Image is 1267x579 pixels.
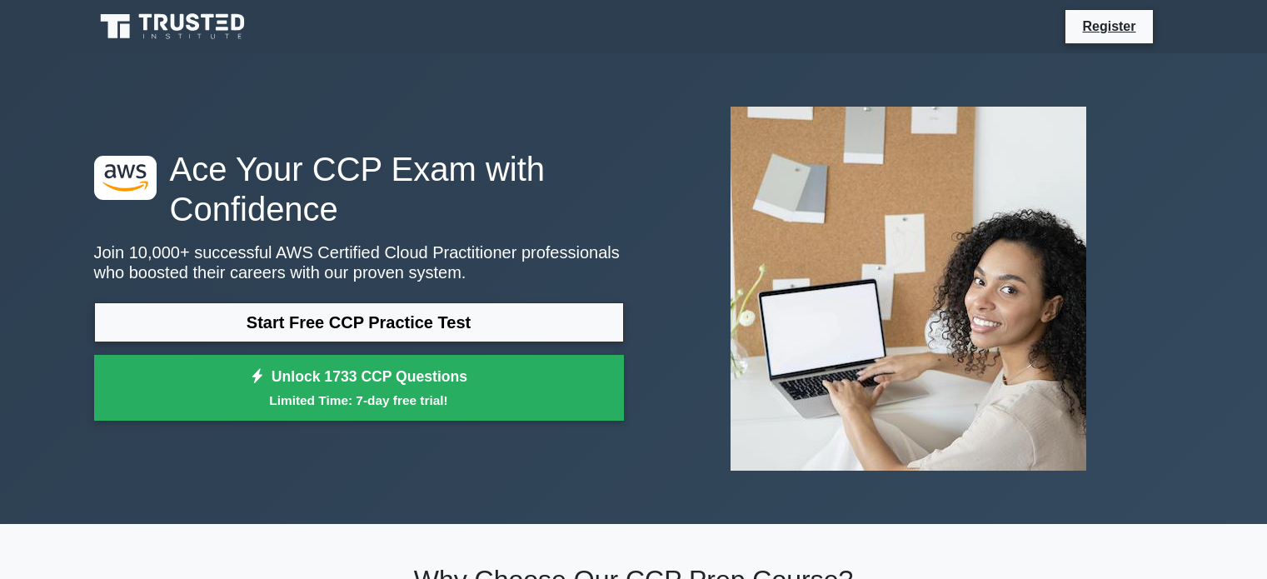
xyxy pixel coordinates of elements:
[115,391,603,410] small: Limited Time: 7-day free trial!
[1072,16,1145,37] a: Register
[94,242,624,282] p: Join 10,000+ successful AWS Certified Cloud Practitioner professionals who boosted their careers ...
[94,149,624,229] h1: Ace Your CCP Exam with Confidence
[94,302,624,342] a: Start Free CCP Practice Test
[94,355,624,422] a: Unlock 1733 CCP QuestionsLimited Time: 7-day free trial!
